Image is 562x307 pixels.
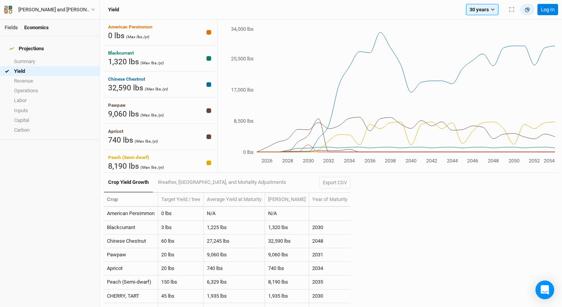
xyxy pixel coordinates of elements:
th: [PERSON_NAME] [265,193,309,207]
td: 1,225 lbs [204,221,265,235]
div: Katie and Nicki [18,6,91,14]
tspan: 2050 [509,158,519,164]
td: 32,590 lbs [265,235,309,248]
td: 2030 [309,289,350,303]
td: 2030 [309,221,350,235]
span: 740 lbs [108,136,133,145]
span: Blackcurrant [108,50,134,56]
td: N/A [204,207,265,221]
th: Target Yield / tree [158,193,204,207]
span: Apricot [108,129,123,134]
a: Weather, [GEOGRAPHIC_DATA], and Mortality Adjustments [153,173,290,192]
tspan: 0 lbs [243,149,254,155]
div: Economics [24,24,49,31]
tspan: 2054 [544,158,555,164]
tspan: 2038 [385,158,396,164]
span: (Max lbs./yr) [140,165,164,170]
span: (Max lbs./yr) [140,60,164,65]
span: 8,190 lbs [108,162,139,171]
span: (Max lbs./yr) [135,139,158,144]
span: 1,320 lbs [108,57,139,66]
td: Chinese Chestnut [104,235,158,248]
th: Year of Maturity [309,193,350,207]
td: 9,060 lbs [265,248,309,262]
td: CHERRY, TART [104,289,158,303]
button: Export CSV [319,177,350,189]
tspan: 25,500 lbs [231,56,254,62]
tspan: 2034 [344,158,355,164]
td: N/A [265,207,309,221]
td: 45 lbs [158,289,204,303]
td: 1,935 lbs [265,289,309,303]
span: Chinese Chestnut [108,76,145,82]
td: 60 lbs [158,235,204,248]
span: 32,590 lbs [108,83,143,92]
td: 2031 [309,248,350,262]
span: American Persimmon [108,24,153,30]
td: 0 lbs [158,207,204,221]
span: 0 lbs [108,31,124,40]
td: 20 lbs [158,262,204,275]
div: Projections [9,46,44,52]
span: 9,060 lbs [108,109,139,118]
tspan: 2052 [529,158,540,164]
span: Peach (Semi-dwarf) [108,155,149,160]
tspan: 2030 [303,158,314,164]
a: Fields [5,25,18,30]
tspan: 2032 [323,158,334,164]
th: Crop [104,193,158,207]
div: [PERSON_NAME] and [PERSON_NAME] [18,6,91,14]
td: Apricot [104,262,158,275]
td: 1,320 lbs [265,221,309,235]
td: 740 lbs [265,262,309,275]
td: Peach (Semi-dwarf) [104,275,158,289]
tspan: 2042 [426,158,437,164]
td: 150 lbs [158,275,204,289]
td: 20 lbs [158,248,204,262]
tspan: 2036 [365,158,375,164]
td: American Persimmon [104,207,158,221]
tspan: 2028 [282,158,293,164]
h3: Yield [108,7,119,13]
th: Average Yield at Maturity [204,193,265,207]
td: 2035 [309,275,350,289]
tspan: 2046 [467,158,478,164]
tspan: 34,000 lbs [231,26,254,32]
span: (Max lbs./yr) [126,34,149,39]
tspan: 2026 [261,158,272,164]
td: 8,190 lbs [265,275,309,289]
button: Log In [537,4,558,16]
td: Blackcurrant [104,221,158,235]
div: Open Intercom Messenger [535,281,554,299]
td: 9,060 lbs [204,248,265,262]
td: Pawpaw [104,248,158,262]
tspan: 2048 [488,158,499,164]
a: Crop Yield Growth [104,173,153,192]
td: 1,935 lbs [204,289,265,303]
td: 740 lbs [204,262,265,275]
tspan: 8,500 lbs [234,118,254,124]
tspan: 2040 [405,158,416,164]
td: 3 lbs [158,221,204,235]
td: 2034 [309,262,350,275]
span: Pawpaw [108,102,126,108]
button: [PERSON_NAME] and [PERSON_NAME] [4,5,96,14]
span: (Max lbs./yr) [140,113,164,118]
td: 2048 [309,235,350,248]
span: (Max lbs./yr) [145,86,168,92]
tspan: 2044 [447,158,458,164]
button: 30 years [466,4,498,16]
tspan: 17,000 lbs [231,87,254,93]
td: 6,329 lbs [204,275,265,289]
td: 27,245 lbs [204,235,265,248]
